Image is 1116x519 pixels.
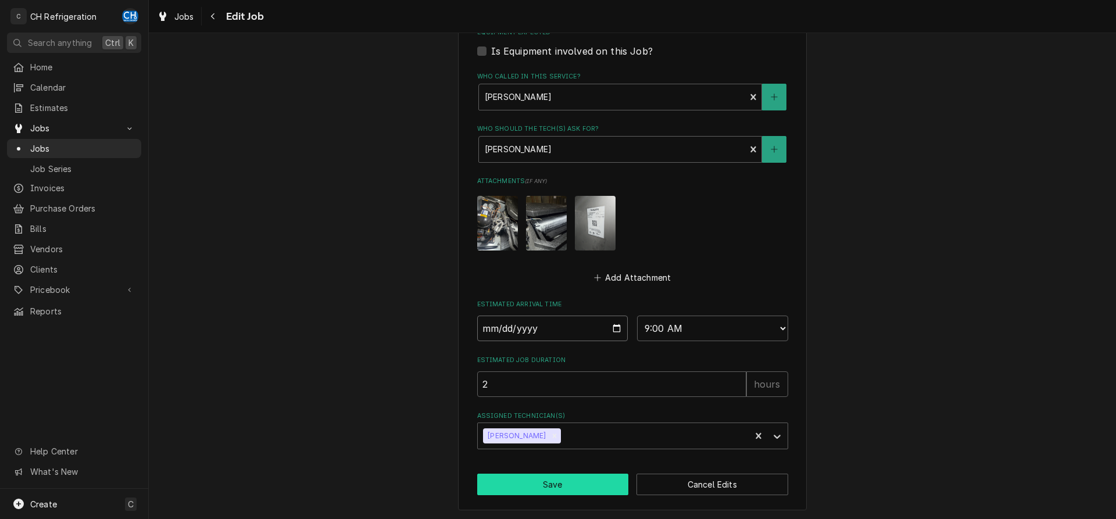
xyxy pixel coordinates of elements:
button: Search anythingCtrlK [7,33,141,53]
span: Calendar [30,81,135,94]
div: Chris Hiraga's Avatar [122,8,138,24]
div: CH Refrigeration [30,10,97,23]
span: Estimates [30,102,135,114]
span: ( if any ) [525,178,547,184]
label: Attachments [477,177,788,186]
div: Remove Steven Hiraga [548,428,561,443]
div: Equipment Expected [477,28,788,58]
label: Is Equipment involved on this Job? [491,44,653,58]
button: Add Attachment [592,269,673,285]
span: Job Series [30,163,135,175]
div: C [10,8,27,24]
span: Edit Job [223,9,264,24]
a: Purchase Orders [7,199,141,218]
div: Button Group Row [477,474,788,495]
a: Invoices [7,178,141,198]
svg: Create New Contact [771,145,778,153]
a: Clients [7,260,141,279]
a: Go to Help Center [7,442,141,461]
a: Jobs [7,139,141,158]
span: Jobs [174,10,194,23]
div: Estimated Job Duration [477,356,788,397]
div: Who should the tech(s) ask for? [477,124,788,162]
img: H68isrzRaqJj2aHdZz6k [477,196,518,250]
a: Home [7,58,141,77]
span: K [128,37,134,49]
img: VuHyDrKSUeZdt26pOtpP [526,196,567,250]
div: Attachments [477,177,788,285]
div: Who called in this service? [477,72,788,110]
a: Go to Jobs [7,119,141,138]
label: Assigned Technician(s) [477,411,788,421]
span: Search anything [28,37,92,49]
label: Who should the tech(s) ask for? [477,124,788,134]
span: Create [30,499,57,509]
span: Jobs [30,122,118,134]
a: Bills [7,219,141,238]
span: Home [30,61,135,73]
div: [PERSON_NAME] [483,428,548,443]
button: Navigate back [204,7,223,26]
div: hours [746,371,788,397]
span: Jobs [30,142,135,155]
div: Assigned Technician(s) [477,411,788,449]
a: Go to What's New [7,462,141,481]
button: Save [477,474,629,495]
a: Go to Pricebook [7,280,141,299]
input: Date [477,316,628,341]
div: CH [122,8,138,24]
span: Purchase Orders [30,202,135,214]
span: Vendors [30,243,135,255]
a: Reports [7,302,141,321]
span: Ctrl [105,37,120,49]
label: Who called in this service? [477,72,788,81]
button: Create New Contact [762,136,786,163]
a: Estimates [7,98,141,117]
svg: Create New Contact [771,93,778,101]
label: Estimated Job Duration [477,356,788,365]
img: upYf78JLTbS5JAFZZXaK [575,196,616,250]
span: Reports [30,305,135,317]
a: Calendar [7,78,141,97]
span: C [128,498,134,510]
span: Bills [30,223,135,235]
a: Vendors [7,239,141,259]
div: Button Group [477,474,788,495]
span: What's New [30,466,134,478]
span: Pricebook [30,284,118,296]
span: Clients [30,263,135,275]
span: Help Center [30,445,134,457]
a: Job Series [7,159,141,178]
select: Time Select [637,316,788,341]
button: Create New Contact [762,84,786,110]
a: Jobs [152,7,199,26]
label: Estimated Arrival Time [477,300,788,309]
span: Invoices [30,182,135,194]
button: Cancel Edits [636,474,788,495]
div: Estimated Arrival Time [477,300,788,341]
